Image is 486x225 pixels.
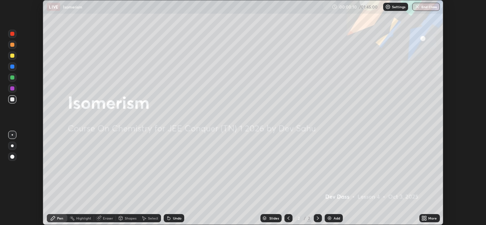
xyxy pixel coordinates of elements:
[148,216,158,220] div: Select
[412,3,440,11] button: End Class
[327,215,332,221] img: add-slide-button
[415,4,420,10] img: end-class-cross
[334,216,340,220] div: Add
[428,216,437,220] div: More
[173,216,181,220] div: Undo
[49,4,58,10] p: LIVE
[303,216,306,220] div: /
[57,216,63,220] div: Pen
[392,5,405,9] p: Settings
[295,216,302,220] div: 2
[76,216,91,220] div: Highlight
[103,216,113,220] div: Eraser
[269,216,279,220] div: Slides
[307,215,311,221] div: 2
[63,4,82,10] p: Isomerism
[125,216,136,220] div: Shapes
[385,4,391,10] img: class-settings-icons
